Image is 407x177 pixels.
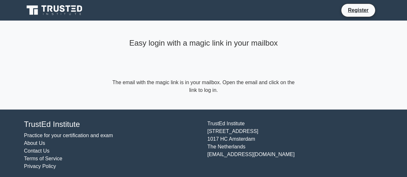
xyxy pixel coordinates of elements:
[24,148,50,154] a: Contact Us
[24,140,45,146] a: About Us
[111,79,296,94] form: The email with the magic link is in your mailbox. Open the email and click on the link to log in.
[111,39,296,48] h4: Easy login with a magic link in your mailbox
[204,120,387,170] div: TrustEd Institute [STREET_ADDRESS] 1017 HC Amsterdam The Netherlands [EMAIL_ADDRESS][DOMAIN_NAME]
[344,6,372,14] a: Register
[24,156,62,161] a: Terms of Service
[24,120,200,129] h4: TrustEd Institute
[24,133,113,138] a: Practice for your certification and exam
[24,164,56,169] a: Privacy Policy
